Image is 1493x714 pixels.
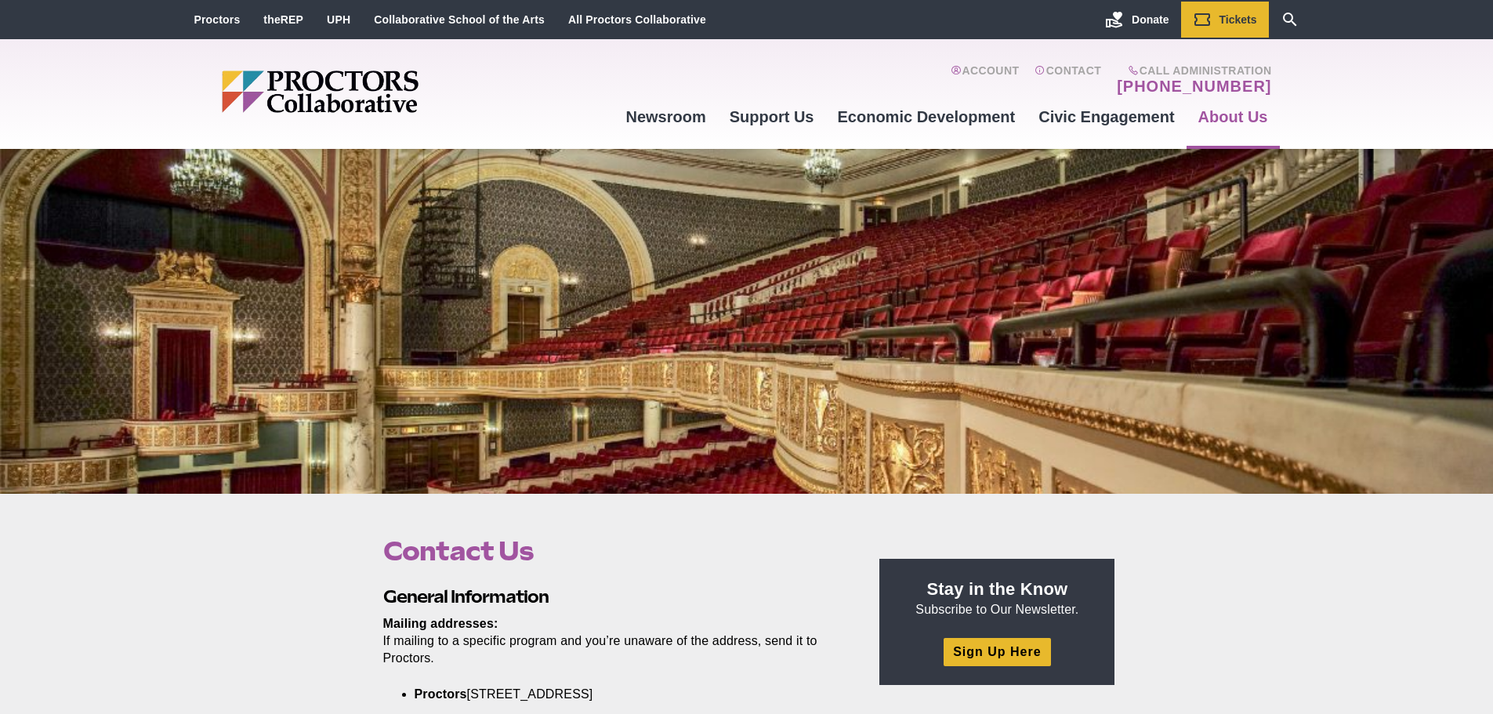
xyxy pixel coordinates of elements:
a: Sign Up Here [944,638,1050,665]
a: Contact [1035,64,1101,96]
h1: Contact Us [383,536,844,566]
li: [STREET_ADDRESS] [415,686,821,703]
h2: General Information [383,585,844,609]
strong: Proctors [415,687,467,701]
a: Donate [1093,2,1180,38]
a: Tickets [1181,2,1269,38]
a: theREP [263,13,303,26]
span: Call Administration [1112,64,1271,77]
a: UPH [327,13,350,26]
strong: Stay in the Know [927,579,1068,599]
a: Support Us [718,96,826,138]
a: Civic Engagement [1027,96,1186,138]
span: Donate [1132,13,1169,26]
a: Proctors [194,13,241,26]
p: Subscribe to Our Newsletter. [898,578,1096,618]
a: All Proctors Collaborative [568,13,706,26]
a: Collaborative School of the Arts [374,13,545,26]
a: Account [951,64,1019,96]
a: [PHONE_NUMBER] [1117,77,1271,96]
strong: Mailing addresses: [383,617,498,630]
p: If mailing to a specific program and you’re unaware of the address, send it to Proctors. [383,615,844,667]
a: Search [1269,2,1311,38]
span: Tickets [1219,13,1257,26]
a: About Us [1187,96,1280,138]
a: Newsroom [614,96,717,138]
a: Economic Development [826,96,1027,138]
img: Proctors logo [222,71,539,113]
